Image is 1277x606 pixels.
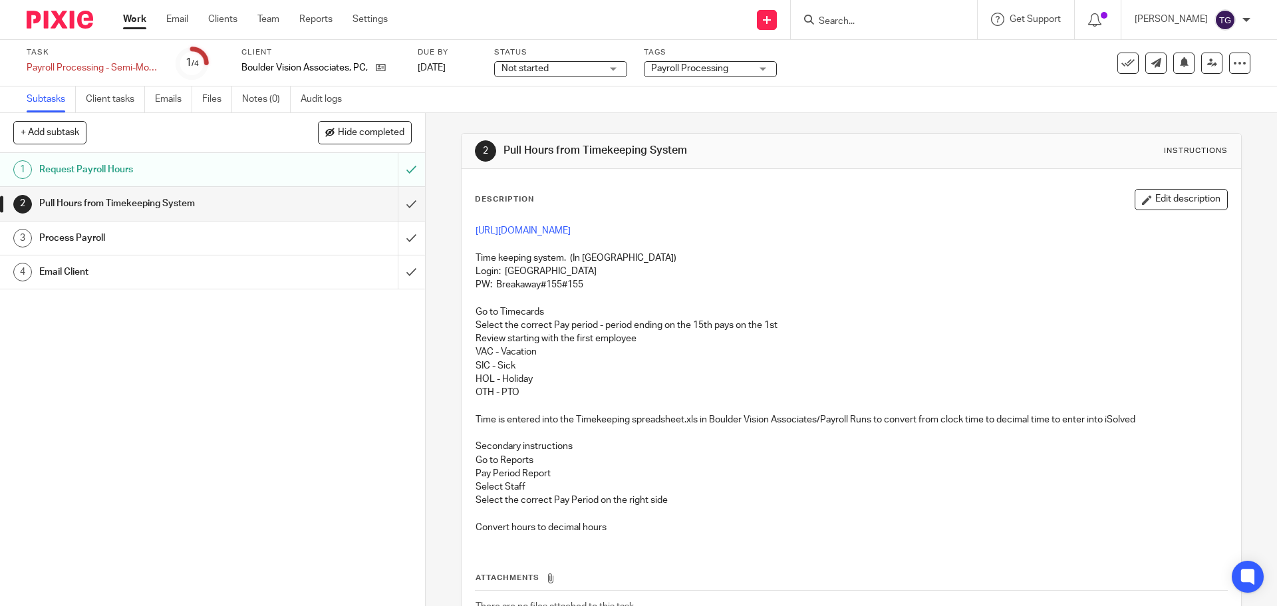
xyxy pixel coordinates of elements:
[476,251,1226,265] p: Time keeping system. (In [GEOGRAPHIC_DATA])
[1164,146,1228,156] div: Instructions
[242,86,291,112] a: Notes (0)
[475,194,534,205] p: Description
[1135,13,1208,26] p: [PERSON_NAME]
[494,47,627,58] label: Status
[13,229,32,247] div: 3
[123,13,146,26] a: Work
[241,61,369,75] p: Boulder Vision Associates, PC, Inc.
[476,332,1226,345] p: Review starting with the first employee
[476,440,1226,453] p: Secondary instructions
[338,128,404,138] span: Hide completed
[155,86,192,112] a: Emails
[39,228,269,248] h1: Process Payroll
[13,263,32,281] div: 4
[1214,9,1236,31] img: svg%3E
[476,373,1226,386] p: HOL - Holiday
[301,86,352,112] a: Audit logs
[39,194,269,214] h1: Pull Hours from Timekeeping System
[13,195,32,214] div: 2
[476,494,1226,507] p: Select the correct Pay Period on the right side
[418,47,478,58] label: Due by
[476,226,571,235] a: [URL][DOMAIN_NAME]
[39,262,269,282] h1: Email Client
[475,140,496,162] div: 2
[501,64,549,73] span: Not started
[39,160,269,180] h1: Request Payroll Hours
[202,86,232,112] a: Files
[27,47,160,58] label: Task
[299,13,333,26] a: Reports
[257,13,279,26] a: Team
[241,47,401,58] label: Client
[27,11,93,29] img: Pixie
[476,265,1226,278] p: Login: [GEOGRAPHIC_DATA]
[476,359,1226,373] p: SIC - Sick
[476,574,539,581] span: Attachments
[476,278,1226,291] p: PW: Breakaway#155#155
[644,47,777,58] label: Tags
[208,13,237,26] a: Clients
[27,61,160,75] div: Payroll Processing - Semi-Monthly - 16th - Boulder Vision Assoc
[476,386,1226,399] p: OTH - PTO
[13,121,86,144] button: + Add subtask
[27,86,76,112] a: Subtasks
[476,413,1226,426] p: Time is entered into the Timekeeping spreadsheet.xls in Boulder Vision Associates/Payroll Runs to...
[166,13,188,26] a: Email
[476,319,1226,332] p: Select the correct Pay period - period ending on the 15th pays on the 1st
[476,480,1226,494] p: Select Staff
[1010,15,1061,24] span: Get Support
[353,13,388,26] a: Settings
[476,305,1226,319] p: Go to Timecards
[418,63,446,73] span: [DATE]
[476,454,1226,467] p: Go to Reports
[318,121,412,144] button: Hide completed
[13,160,32,179] div: 1
[651,64,728,73] span: Payroll Processing
[476,521,1226,534] p: Convert hours to decimal hours
[817,16,937,28] input: Search
[186,55,199,71] div: 1
[192,60,199,67] small: /4
[503,144,880,158] h1: Pull Hours from Timekeeping System
[476,467,1226,480] p: Pay Period Report
[476,345,1226,359] p: VAC - Vacation
[86,86,145,112] a: Client tasks
[1135,189,1228,210] button: Edit description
